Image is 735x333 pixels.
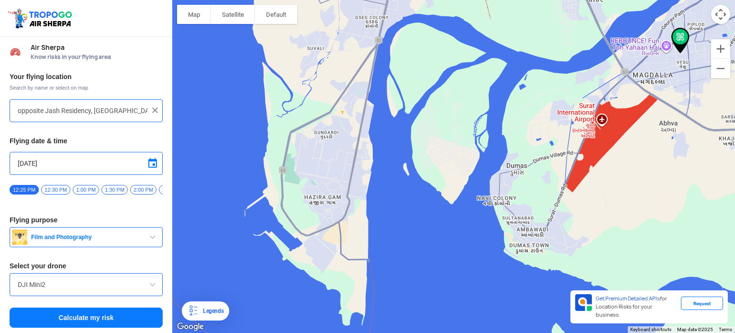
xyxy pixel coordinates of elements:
span: Film and Photography [27,233,147,241]
div: for Location Risks for your business. [592,294,681,320]
span: Air Sherpa [31,44,163,51]
a: Open this area in Google Maps (opens a new window) [175,321,206,333]
span: Get Premium Detailed APIs [596,295,660,302]
button: Zoom out [711,59,730,78]
input: Search your flying location [18,105,147,116]
div: Legends [199,305,223,317]
span: 2:00 PM [130,185,156,195]
button: Zoom in [711,39,730,58]
h3: Your flying location [10,73,163,80]
img: Legends [188,305,199,317]
span: Know risks in your flying area [31,53,163,61]
img: Google [175,321,206,333]
img: ic_tgdronemaps.svg [7,7,75,29]
div: Request [681,297,723,310]
button: Keyboard shortcuts [630,326,671,333]
img: Risk Scores [10,46,21,57]
span: 1:00 PM [73,185,99,195]
h3: Select your drone [10,263,163,269]
span: 2:30 PM [159,185,185,195]
img: ic_close.png [150,105,160,115]
h3: Flying date & time [10,138,163,144]
span: 1:30 PM [101,185,128,195]
button: Calculate my risk [10,308,163,328]
img: film.png [12,230,27,245]
span: 12:30 PM [41,185,70,195]
button: Show satellite imagery [211,5,255,24]
button: Map camera controls [711,5,730,24]
button: Film and Photography [10,227,163,247]
input: Select Date [18,158,155,169]
span: Map data ©2025 [677,327,713,332]
img: Premium APIs [575,294,592,311]
span: Search by name or select on map [10,84,163,92]
h3: Flying purpose [10,217,163,223]
a: Terms [719,327,732,332]
input: Search by name or Brand [18,279,155,290]
span: 12:25 PM [10,185,39,195]
button: Show street map [177,5,211,24]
